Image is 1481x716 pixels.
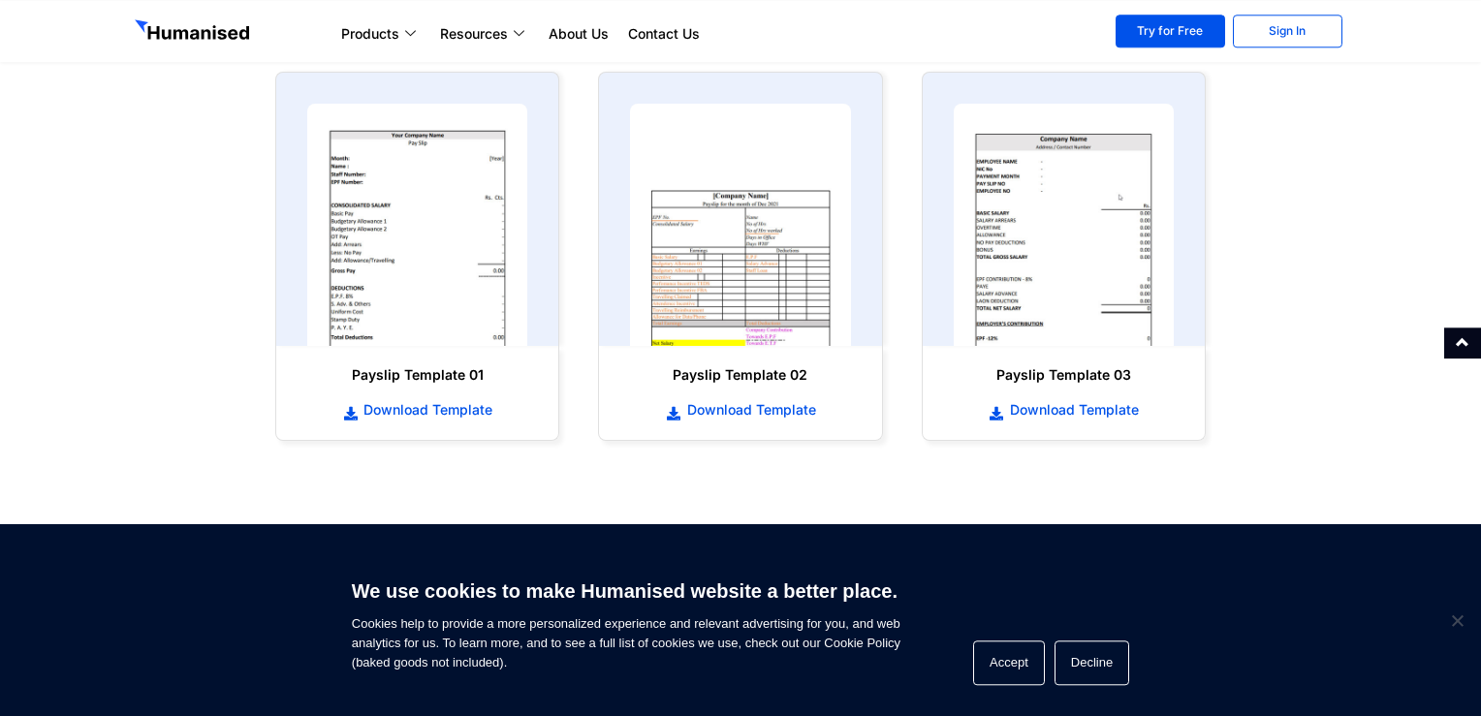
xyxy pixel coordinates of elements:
a: Products [331,22,430,46]
img: payslip template [307,104,527,346]
img: payslip template [630,104,850,346]
button: Decline [1055,640,1129,685]
span: Cookies help to provide a more personalized experience and relevant advertising for you, and web ... [352,568,900,672]
a: Resources [430,22,539,46]
a: Try for Free [1116,15,1225,47]
a: Download Template [618,399,862,420]
a: Contact Us [618,22,709,46]
h6: Payslip Template 01 [296,365,539,385]
a: About Us [539,22,618,46]
h6: Payslip Template 03 [942,365,1185,385]
img: GetHumanised Logo [135,19,253,45]
a: Download Template [942,399,1185,420]
h6: Payslip Template 02 [618,365,862,385]
a: Sign In [1233,15,1342,47]
img: payslip template [954,104,1174,346]
h6: We use cookies to make Humanised website a better place. [352,577,900,605]
span: Download Template [359,400,492,420]
span: Download Template [1005,400,1139,420]
a: Download Template [296,399,539,420]
span: Download Template [682,400,816,420]
button: Accept [973,640,1045,685]
span: Decline [1447,610,1466,630]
